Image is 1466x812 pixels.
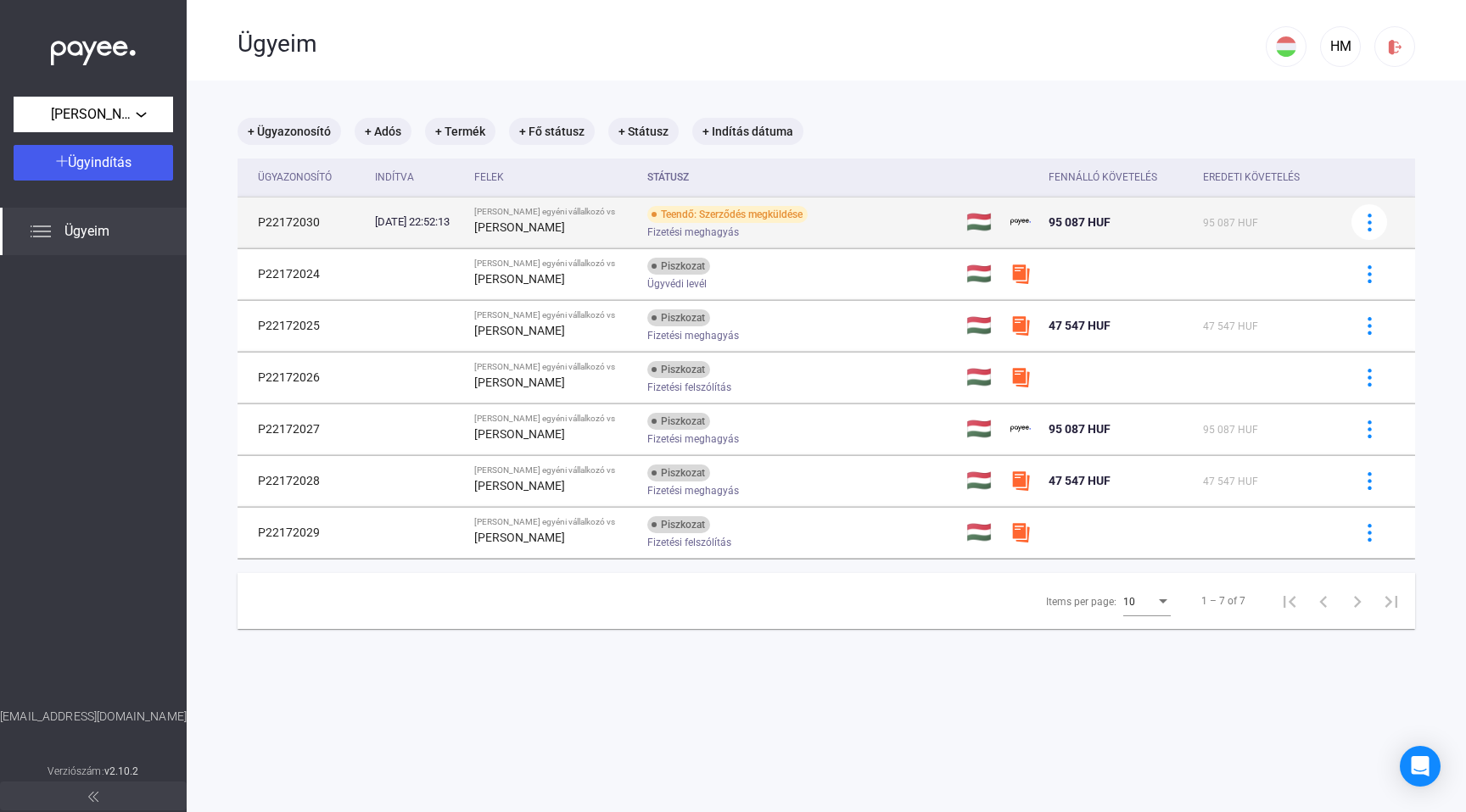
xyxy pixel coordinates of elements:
[68,154,131,170] span: Ügyindítás
[647,222,739,242] span: Fizetési meghagyás
[1049,167,1189,187] div: Fennálló követelés
[1320,26,1361,67] button: HM
[1010,367,1031,387] img: szamlazzhu-mini
[1326,36,1355,57] div: HM
[960,455,1004,506] td: 🇭🇺
[647,361,710,378] div: Piszkozat
[31,221,51,242] img: list.svg
[1049,167,1157,187] div: Fennálló követelés
[238,118,341,145] mat-chip: + Ügyazonosító
[1201,591,1245,611] div: 1 – 7 of 7
[960,248,1004,299] td: 🇭🇺
[474,167,504,187] div: Felek
[1049,422,1111,436] span: 95 087 HUF
[56,155,68,167] img: plus-white.svg
[1123,596,1135,608] span: 10
[1351,463,1387,498] button: more-blue
[51,31,136,66] img: white-payee-white-dot.svg
[647,258,710,275] div: Piszkozat
[1266,26,1307,67] button: HU
[375,167,461,187] div: Indítva
[960,507,1004,558] td: 🇭🇺
[1049,215,1111,229] span: 95 087 HUF
[1374,584,1408,618] button: Last page
[1010,419,1031,439] img: payee-logo
[1203,424,1258,436] span: 95 087 HUF
[1276,36,1296,57] img: HU
[238,197,368,247] td: P22172030
[647,532,731,553] span: Fizetési felszólítás
[1010,212,1031,232] img: payee-logo
[1351,359,1387,395] button: more-blue
[238,352,368,403] td: P22172026
[425,118,495,145] mat-chip: + Termék
[1361,472,1379,490] img: more-blue
[647,274,707,294] span: Ügyvédi levél
[960,197,1004,247] td: 🇭🇺
[104,765,139,777] strong: v2.10.2
[258,167,332,187] div: Ügyazonosító
[355,118,411,145] mat-chip: + Adós
[1400,746,1441,787] div: Open Intercom Messenger
[474,531,565,544] strong: [PERSON_NAME]
[474,375,565,389] strong: [PERSON_NAME]
[1010,315,1031,336] img: szamlazzhu-mini
[1351,514,1387,550] button: more-blue
[1351,308,1387,343] button: more-blue
[1010,264,1031,284] img: szamlazzhu-mini
[474,427,565,441] strong: [PERSON_NAME]
[647,481,739,501] span: Fizetési meghagyás
[474,517,634,527] div: [PERSON_NAME] egyéni vállalkozó vs
[647,325,739,346] span: Fizetési meghagyás
[1307,584,1340,618] button: Previous page
[1203,217,1258,229] span: 95 087 HUF
[1203,167,1300,187] div: Eredeti követelés
[88,792,98,802] img: arrow-double-left-grey.svg
[238,403,368,454] td: P22172027
[1361,369,1379,387] img: more-blue
[647,429,739,449] span: Fizetési meghagyás
[474,310,634,320] div: [PERSON_NAME] egyéni vállalkozó vs
[647,516,710,533] div: Piszkozat
[1203,476,1258,487] span: 47 547 HUF
[64,221,109,242] span: Ügyeim
[474,167,634,187] div: Felek
[1361,317,1379,335] img: more-blue
[1049,319,1111,332] span: 47 547 HUF
[1010,470,1031,491] img: szamlazzhu-mini
[509,118,595,145] mat-chip: + Fő státusz
[474,207,634,217] div: [PERSON_NAME] egyéni vállalkozó vs
[1374,26,1415,67] button: logout-red
[960,300,1004,351] td: 🇭🇺
[960,352,1004,403] td: 🇭🇺
[692,118,803,145] mat-chip: + Indítás dátuma
[1203,320,1258,332] span: 47 547 HUF
[1123,591,1171,611] mat-select: Items per page:
[474,324,565,337] strong: [PERSON_NAME]
[238,300,368,351] td: P22172025
[14,145,173,181] button: Ügyindítás
[375,167,414,187] div: Indítva
[1049,474,1111,487] span: 47 547 HUF
[238,507,368,558] td: P22172029
[608,118,679,145] mat-chip: + Státusz
[647,464,710,481] div: Piszkozat
[474,362,634,372] div: [PERSON_NAME] egyéni vállalkozó vs
[238,30,1266,58] div: Ügyeim
[14,97,173,132] button: [PERSON_NAME] egyéni vállalkozó
[474,272,565,286] strong: [PERSON_NAME]
[238,248,368,299] td: P22172024
[1361,265,1379,283] img: more-blue
[474,479,565,492] strong: [PERSON_NAME]
[1351,411,1387,447] button: more-blue
[960,403,1004,454] td: 🇭🇺
[474,465,634,476] div: [PERSON_NAME] egyéni vállalkozó vs
[1351,204,1387,240] button: more-blue
[238,455,368,506] td: P22172028
[1361,214,1379,231] img: more-blue
[1386,38,1404,56] img: logout-red
[1046,592,1116,612] div: Items per page:
[647,377,731,398] span: Fizetési felszólítás
[474,259,634,269] div: [PERSON_NAME] egyéni vállalkozó vs
[51,104,136,125] span: [PERSON_NAME] egyéni vállalkozó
